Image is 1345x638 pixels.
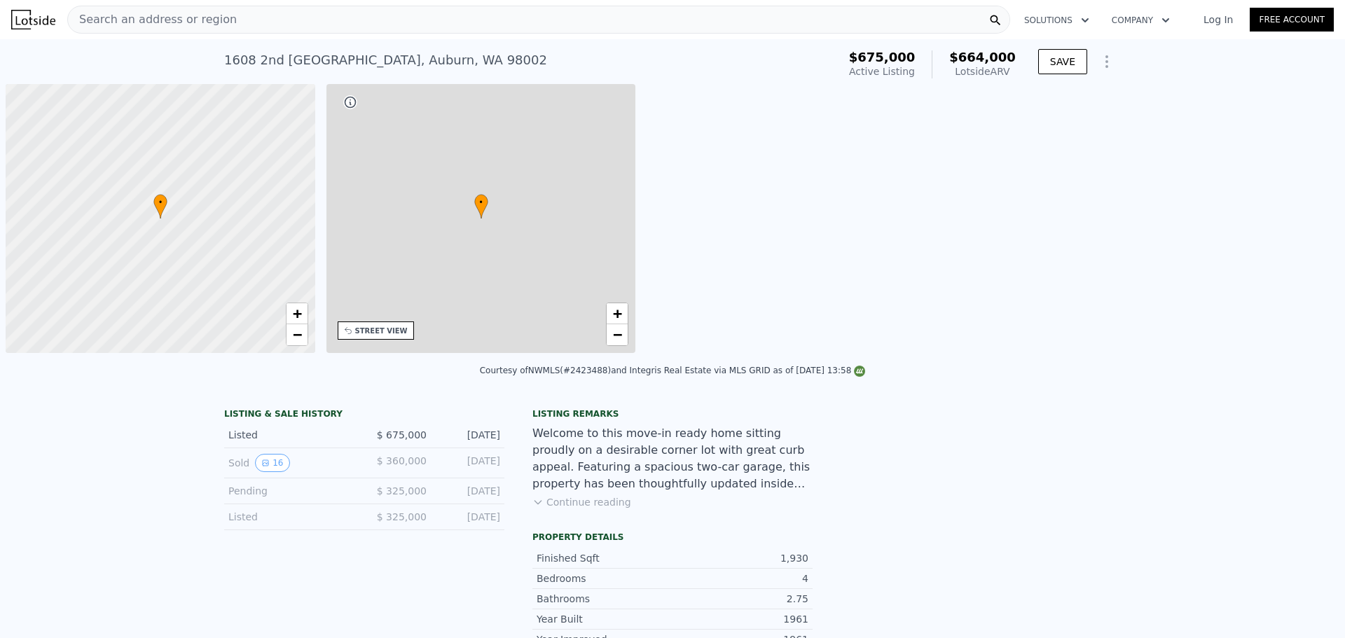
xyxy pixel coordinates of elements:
[532,532,813,543] div: Property details
[438,510,500,524] div: [DATE]
[1187,13,1250,27] a: Log In
[438,454,500,472] div: [DATE]
[849,50,916,64] span: $675,000
[480,366,866,375] div: Courtesy of NWMLS (#2423488) and Integris Real Estate via MLS GRID as of [DATE] 13:58
[355,326,408,336] div: STREET VIEW
[949,50,1016,64] span: $664,000
[474,196,488,209] span: •
[292,305,301,322] span: +
[377,455,427,466] span: $ 360,000
[532,425,813,492] div: Welcome to this move-in ready home sitting proudly on a desirable corner lot with great curb appe...
[287,303,308,324] a: Zoom in
[438,428,500,442] div: [DATE]
[672,551,808,565] div: 1,930
[537,551,672,565] div: Finished Sqft
[474,194,488,219] div: •
[854,366,865,377] img: NWMLS Logo
[849,66,915,77] span: Active Listing
[68,11,237,28] span: Search an address or region
[1250,8,1334,32] a: Free Account
[228,454,353,472] div: Sold
[672,592,808,606] div: 2.75
[532,495,631,509] button: Continue reading
[537,571,672,585] div: Bedrooms
[1038,49,1087,74] button: SAVE
[438,484,500,498] div: [DATE]
[377,485,427,497] span: $ 325,000
[11,10,55,29] img: Lotside
[532,408,813,419] div: Listing remarks
[228,428,353,442] div: Listed
[292,326,301,343] span: −
[613,305,622,322] span: +
[228,484,353,498] div: Pending
[1013,8,1101,33] button: Solutions
[1093,48,1121,76] button: Show Options
[153,194,167,219] div: •
[537,592,672,606] div: Bathrooms
[607,303,628,324] a: Zoom in
[537,612,672,626] div: Year Built
[377,429,427,441] span: $ 675,000
[153,196,167,209] span: •
[255,454,289,472] button: View historical data
[287,324,308,345] a: Zoom out
[949,64,1016,78] div: Lotside ARV
[613,326,622,343] span: −
[672,612,808,626] div: 1961
[224,50,547,70] div: 1608 2nd [GEOGRAPHIC_DATA] , Auburn , WA 98002
[224,408,504,422] div: LISTING & SALE HISTORY
[377,511,427,522] span: $ 325,000
[1101,8,1181,33] button: Company
[672,571,808,585] div: 4
[607,324,628,345] a: Zoom out
[228,510,353,524] div: Listed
